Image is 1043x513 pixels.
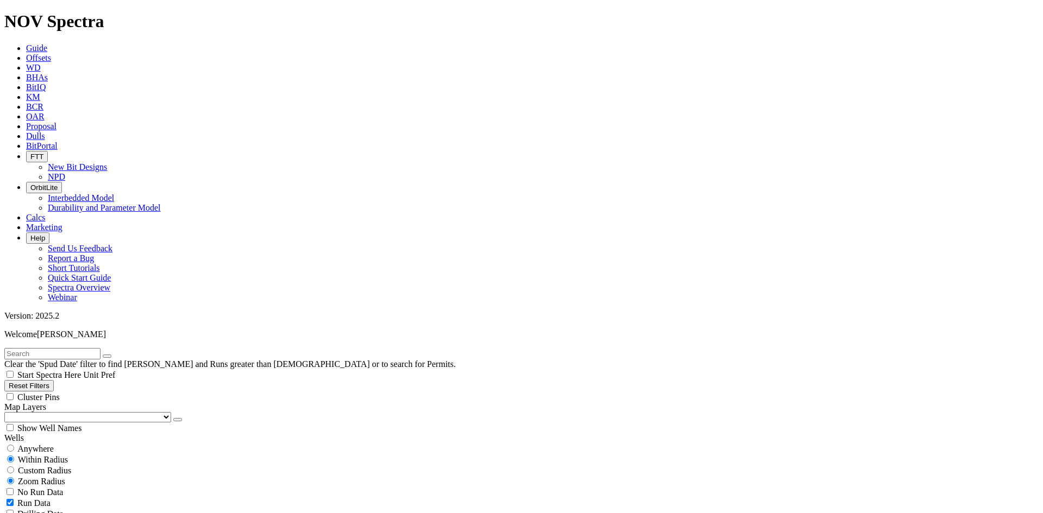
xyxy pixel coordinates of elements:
div: Wells [4,433,1039,443]
a: BCR [26,102,43,111]
button: Help [26,232,49,244]
a: Send Us Feedback [48,244,112,253]
span: Run Data [17,498,51,508]
a: BitPortal [26,141,58,150]
button: FTT [26,151,48,162]
a: Calcs [26,213,46,222]
span: Help [30,234,45,242]
span: No Run Data [17,487,63,497]
span: Custom Radius [18,466,71,475]
a: Interbedded Model [48,193,114,202]
span: Clear the 'Spud Date' filter to find [PERSON_NAME] and Runs greater than [DEMOGRAPHIC_DATA] or to... [4,359,456,369]
a: Durability and Parameter Model [48,203,161,212]
span: Cluster Pins [17,392,60,402]
a: Proposal [26,122,56,131]
a: Spectra Overview [48,283,110,292]
a: Offsets [26,53,51,62]
span: Zoom Radius [18,477,65,486]
button: Reset Filters [4,380,54,391]
span: Start Spectra Here [17,370,81,379]
span: Map Layers [4,402,46,411]
a: Webinar [48,293,77,302]
a: Dulls [26,131,45,141]
a: Marketing [26,223,62,232]
a: Guide [26,43,47,53]
span: OrbitLite [30,183,58,192]
a: Short Tutorials [48,263,100,273]
span: Anywhere [17,444,54,453]
p: Welcome [4,330,1039,339]
input: Search [4,348,100,359]
a: New Bit Designs [48,162,107,172]
a: KM [26,92,40,102]
h1: NOV Spectra [4,11,1039,31]
span: [PERSON_NAME] [37,330,106,339]
a: Quick Start Guide [48,273,111,282]
span: FTT [30,153,43,161]
input: Start Spectra Here [7,371,14,378]
a: BitIQ [26,83,46,92]
span: Unit Pref [83,370,115,379]
div: Version: 2025.2 [4,311,1039,321]
a: WD [26,63,41,72]
a: Report a Bug [48,254,94,263]
button: OrbitLite [26,182,62,193]
a: NPD [48,172,65,181]
a: OAR [26,112,45,121]
span: Show Well Names [17,423,81,433]
a: BHAs [26,73,48,82]
span: Within Radius [18,455,68,464]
